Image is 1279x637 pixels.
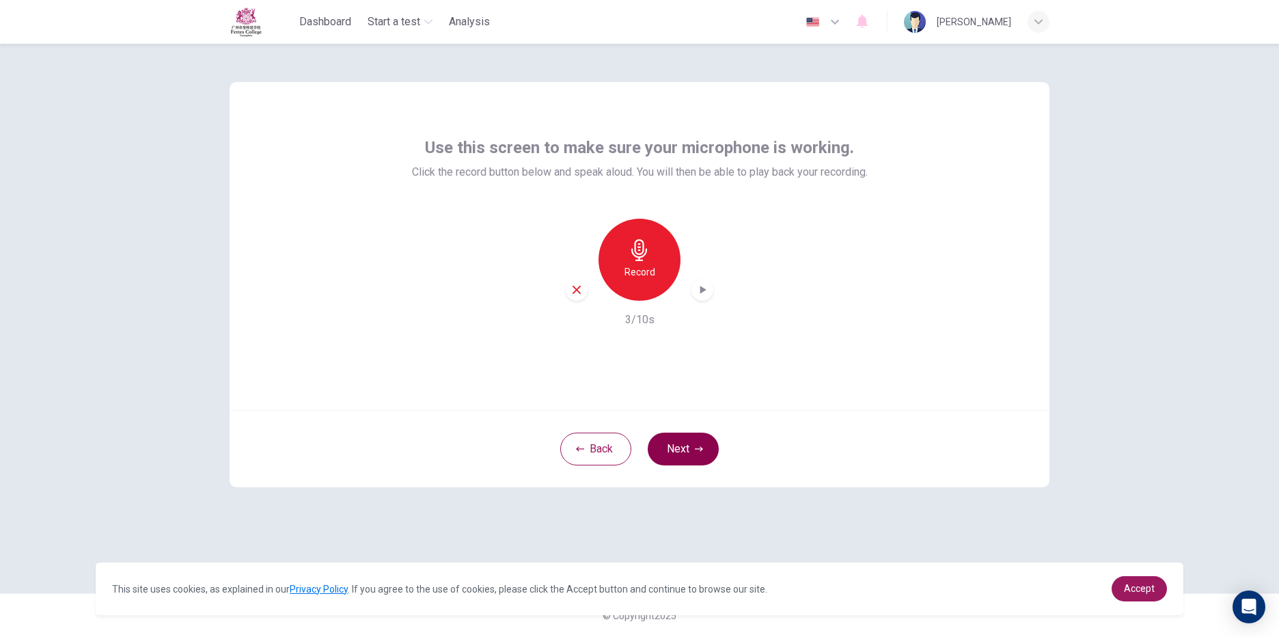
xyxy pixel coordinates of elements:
[230,7,262,37] img: Fettes logo
[368,14,420,30] span: Start a test
[904,11,926,33] img: Profile picture
[96,563,1183,615] div: cookieconsent
[804,17,821,27] img: en
[625,312,655,328] h6: 3/10s
[560,433,631,465] button: Back
[362,10,438,34] button: Start a test
[937,14,1011,30] div: [PERSON_NAME]
[299,14,351,30] span: Dashboard
[112,584,767,595] span: This site uses cookies, as explained in our . If you agree to the use of cookies, please click th...
[412,164,868,180] span: Click the record button below and speak aloud. You will then be able to play back your recording.
[624,264,655,280] h6: Record
[603,610,676,621] span: © Copyright 2025
[294,10,357,34] button: Dashboard
[290,584,348,595] a: Privacy Policy
[425,137,854,159] span: Use this screen to make sure your microphone is working.
[230,7,294,37] a: Fettes logo
[1233,591,1265,623] div: Open Intercom Messenger
[1112,576,1167,601] a: dismiss cookie message
[648,433,719,465] button: Next
[1124,583,1155,594] span: Accept
[449,14,490,30] span: Analysis
[443,10,495,34] button: Analysis
[599,219,680,301] button: Record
